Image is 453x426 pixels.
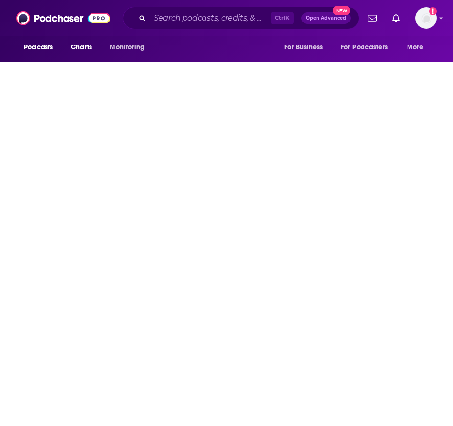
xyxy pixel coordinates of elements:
span: New [333,6,350,15]
svg: Add a profile image [429,7,437,15]
button: open menu [17,38,66,57]
button: open menu [277,38,335,57]
button: open menu [103,38,157,57]
input: Search podcasts, credits, & more... [150,10,271,26]
button: open menu [335,38,402,57]
span: Monitoring [110,41,144,54]
span: Logged in as evankrask [415,7,437,29]
span: Ctrl K [271,12,294,24]
span: More [407,41,424,54]
span: Podcasts [24,41,53,54]
button: Open AdvancedNew [301,12,351,24]
div: Search podcasts, credits, & more... [123,7,359,29]
span: Charts [71,41,92,54]
a: Show notifications dropdown [388,10,404,26]
img: User Profile [415,7,437,29]
span: For Business [284,41,323,54]
img: Podchaser - Follow, Share and Rate Podcasts [16,9,110,27]
a: Charts [65,38,98,57]
button: Show profile menu [415,7,437,29]
span: For Podcasters [341,41,388,54]
a: Show notifications dropdown [364,10,381,26]
button: open menu [400,38,436,57]
span: Open Advanced [306,16,346,21]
